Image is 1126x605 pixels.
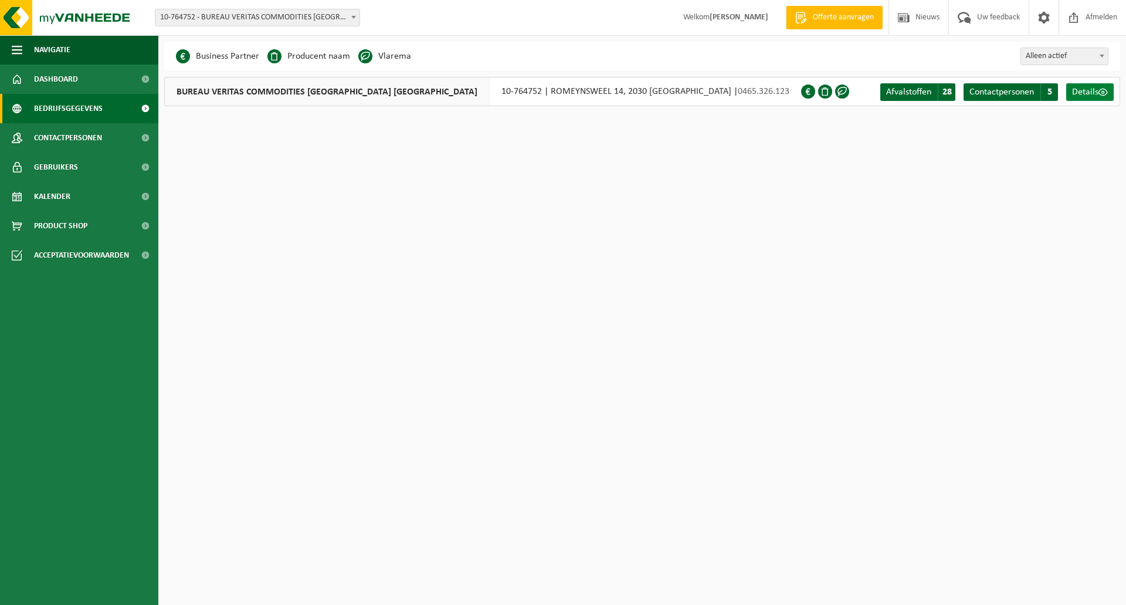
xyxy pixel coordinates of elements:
span: Bedrijfsgegevens [34,94,103,123]
span: Dashboard [34,65,78,94]
span: 10-764752 - BUREAU VERITAS COMMODITIES ANTWERP NV - ANTWERPEN [155,9,359,26]
span: Gebruikers [34,153,78,182]
span: 28 [938,83,955,101]
span: 0465.326.123 [738,87,789,96]
span: Offerte aanvragen [810,12,877,23]
span: Alleen actief [1020,48,1108,65]
span: Acceptatievoorwaarden [34,241,129,270]
li: Business Partner [176,48,259,65]
a: Offerte aanvragen [786,6,883,29]
a: Contactpersonen 5 [964,83,1058,101]
span: Navigatie [34,35,70,65]
span: Alleen actief [1021,48,1108,65]
span: Kalender [34,182,70,211]
li: Producent naam [267,48,350,65]
a: Afvalstoffen 28 [880,83,955,101]
span: Details [1072,87,1098,97]
strong: [PERSON_NAME] [710,13,768,22]
span: Contactpersonen [34,123,102,153]
a: Details [1066,83,1114,101]
li: Vlarema [358,48,411,65]
div: 10-764752 | ROMEYNSWEEL 14, 2030 [GEOGRAPHIC_DATA] | [164,77,801,106]
span: 5 [1040,83,1058,101]
span: Product Shop [34,211,87,241]
span: Contactpersonen [969,87,1034,97]
span: Afvalstoffen [886,87,931,97]
span: BUREAU VERITAS COMMODITIES [GEOGRAPHIC_DATA] [GEOGRAPHIC_DATA] [165,77,490,106]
